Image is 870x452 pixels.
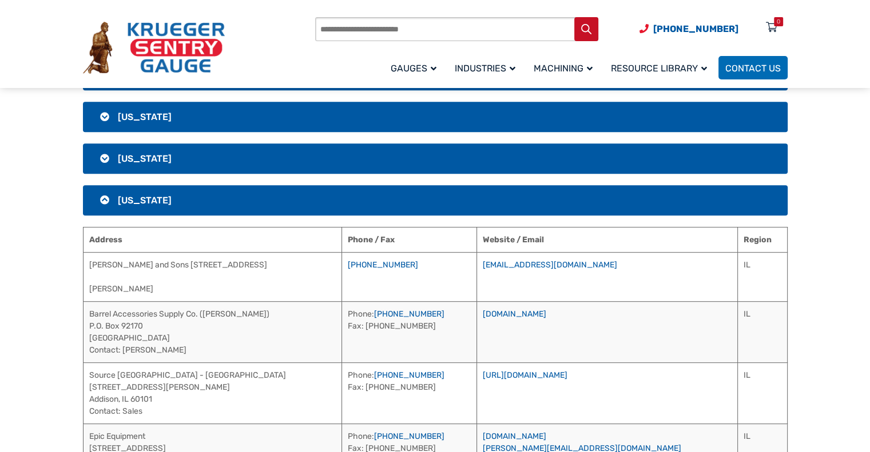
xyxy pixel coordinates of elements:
[718,56,788,79] a: Contact Us
[391,63,436,74] span: Gauges
[483,431,546,441] a: [DOMAIN_NAME]
[83,252,341,301] td: [PERSON_NAME] and Sons [STREET_ADDRESS] [PERSON_NAME]
[374,309,444,319] a: [PHONE_NUMBER]
[341,301,476,362] td: Phone: Fax: [PHONE_NUMBER]
[118,153,172,164] span: [US_STATE]
[527,54,604,81] a: Machining
[341,362,476,423] td: Phone: Fax: [PHONE_NUMBER]
[455,63,515,74] span: Industries
[83,301,341,362] td: Barrel Accessories Supply Co. ([PERSON_NAME]) P.O. Box 92170 [GEOGRAPHIC_DATA] Contact: [PERSON_N...
[534,63,593,74] span: Machining
[604,54,718,81] a: Resource Library
[374,431,444,441] a: [PHONE_NUMBER]
[737,227,787,252] th: Region
[384,54,448,81] a: Gauges
[348,260,418,270] a: [PHONE_NUMBER]
[737,362,787,423] td: IL
[118,195,172,206] span: [US_STATE]
[737,252,787,301] td: IL
[725,63,781,74] span: Contact Us
[118,111,172,122] span: [US_STATE]
[653,23,738,34] span: [PHONE_NUMBER]
[83,22,225,74] img: Krueger Sentry Gauge
[611,63,707,74] span: Resource Library
[483,309,546,319] a: [DOMAIN_NAME]
[737,301,787,362] td: IL
[476,227,737,252] th: Website / Email
[448,54,527,81] a: Industries
[83,227,341,252] th: Address
[483,370,567,380] a: [URL][DOMAIN_NAME]
[639,22,738,36] a: Phone Number (920) 434-8860
[341,227,476,252] th: Phone / Fax
[777,17,780,26] div: 0
[374,370,444,380] a: [PHONE_NUMBER]
[483,260,617,270] a: [EMAIL_ADDRESS][DOMAIN_NAME]
[83,362,341,423] td: Source [GEOGRAPHIC_DATA] - [GEOGRAPHIC_DATA] [STREET_ADDRESS][PERSON_NAME] Addison, IL 60101 Cont...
